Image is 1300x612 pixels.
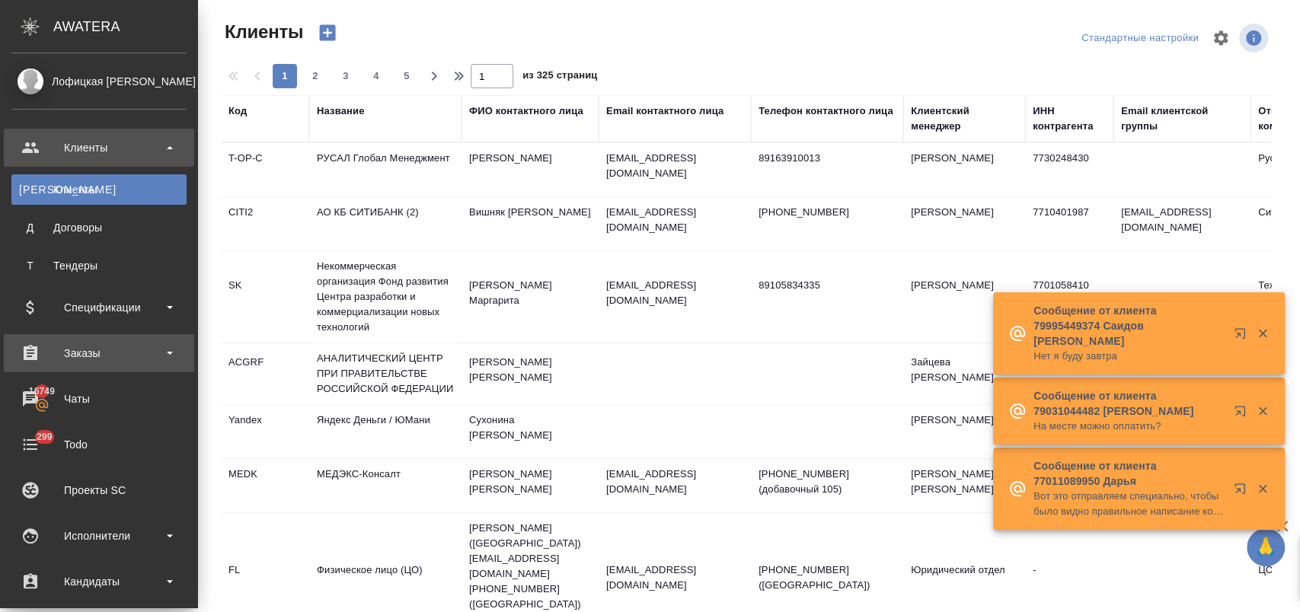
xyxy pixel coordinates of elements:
p: Нет я буду завтра [1033,349,1224,364]
span: 5 [394,69,419,84]
div: Исполнители [11,524,187,547]
div: Клиенты [19,182,179,197]
button: 5 [394,64,419,88]
div: Email контактного лица [606,104,723,119]
a: ДДоговоры [11,212,187,243]
div: Заказы [11,342,187,365]
button: 4 [364,64,388,88]
p: 89105834335 [759,278,896,293]
td: [PERSON_NAME] [903,143,1025,196]
p: [EMAIL_ADDRESS][DOMAIN_NAME] [606,467,743,497]
td: [PERSON_NAME] [PERSON_NAME] [462,459,599,512]
td: Физическое лицо (ЦО) [309,555,462,608]
td: Некоммерческая организация Фонд развития Центра разработки и коммерциализации новых технологий [309,251,462,343]
p: [EMAIL_ADDRESS][DOMAIN_NAME] [606,205,743,235]
span: из 325 страниц [522,66,597,88]
p: [EMAIL_ADDRESS][DOMAIN_NAME] [606,563,743,593]
p: [PHONE_NUMBER] ([GEOGRAPHIC_DATA]) [759,563,896,593]
button: Закрыть [1247,404,1278,418]
p: [EMAIL_ADDRESS][DOMAIN_NAME] [606,278,743,308]
p: [EMAIL_ADDRESS][DOMAIN_NAME] [606,151,743,181]
a: Проекты SC [4,471,194,509]
td: РУСАЛ Глобал Менеджмент [309,143,462,196]
span: 2 [303,69,327,84]
button: 2 [303,64,327,88]
div: split button [1078,27,1203,50]
td: МЕДЭКС-Консалт [309,459,462,512]
div: AWATERA [53,11,198,42]
td: Сухонина [PERSON_NAME] [462,405,599,458]
td: 7710401987 [1025,197,1113,250]
div: ИНН контрагента [1033,104,1106,134]
span: Настроить таблицу [1203,20,1239,56]
div: Todo [11,433,187,456]
td: [PERSON_NAME] [462,143,599,196]
span: Посмотреть информацию [1239,24,1271,53]
button: Открыть в новой вкладке [1225,396,1261,432]
p: На месте можно оплатить? [1033,419,1224,434]
td: Вишняк [PERSON_NAME] [462,197,599,250]
td: Зайцева [PERSON_NAME] [903,347,1025,400]
div: Клиенты [11,136,187,159]
td: SK [221,270,309,324]
div: Кандидаты [11,570,187,593]
button: Закрыть [1247,482,1278,496]
td: [PERSON_NAME] [PERSON_NAME] [903,459,1025,512]
td: [PERSON_NAME] [PERSON_NAME] [462,347,599,400]
td: Юридический отдел [903,555,1025,608]
a: 299Todo [4,426,194,464]
td: 7701058410 [1025,270,1113,324]
p: Вот это отправляем специально, чтобы было видно правильное написание компании. И еще один документ л [1033,489,1224,519]
a: 16749Чаты [4,380,194,418]
p: Сообщение от клиента 77011089950 Дарья [1033,458,1224,489]
button: Открыть в новой вкладке [1225,473,1261,510]
td: ACGRF [221,347,309,400]
span: 3 [334,69,358,84]
div: Лофицкая [PERSON_NAME] [11,73,187,90]
div: Телефон контактного лица [759,104,893,119]
td: [PERSON_NAME] Маргарита [462,270,599,324]
span: 299 [27,429,62,445]
p: [PHONE_NUMBER] [759,205,896,220]
div: ФИО контактного лица [469,104,583,119]
button: Закрыть [1247,327,1278,340]
td: АНАЛИТИЧЕСКИЙ ЦЕНТР ПРИ ПРАВИТЕЛЬСТВЕ РОССИЙСКОЙ ФЕДЕРАЦИИ [309,343,462,404]
div: Тендеры [19,258,179,273]
div: Клиентский менеджер [911,104,1017,134]
td: FL [221,555,309,608]
span: 16749 [20,384,64,399]
td: АО КБ СИТИБАНК (2) [309,197,462,250]
div: Чаты [11,387,187,410]
p: Сообщение от клиента 79995449374 Саидов [PERSON_NAME] [1033,303,1224,349]
button: 3 [334,64,358,88]
button: Создать [309,20,346,46]
div: Проекты SC [11,479,187,502]
button: Открыть в новой вкладке [1225,318,1261,355]
td: [PERSON_NAME] [903,270,1025,324]
td: 7730248430 [1025,143,1113,196]
td: T-OP-C [221,143,309,196]
td: [PERSON_NAME] [903,197,1025,250]
td: Yandex [221,405,309,458]
div: Название [317,104,364,119]
p: 89163910013 [759,151,896,166]
a: ТТендеры [11,250,187,281]
div: Код [228,104,247,119]
div: Договоры [19,220,179,235]
td: MEDK [221,459,309,512]
a: [PERSON_NAME]Клиенты [11,174,187,205]
td: [PERSON_NAME] [903,405,1025,458]
span: 4 [364,69,388,84]
td: [EMAIL_ADDRESS][DOMAIN_NAME] [1113,197,1250,250]
span: Клиенты [221,20,303,44]
td: Яндекс Деньги / ЮМани [309,405,462,458]
td: CITI2 [221,197,309,250]
div: Спецификации [11,296,187,319]
p: Сообщение от клиента 79031044482 [PERSON_NAME] [1033,388,1224,419]
div: Email клиентской группы [1121,104,1243,134]
p: [PHONE_NUMBER] (добавочный 105) [759,467,896,497]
